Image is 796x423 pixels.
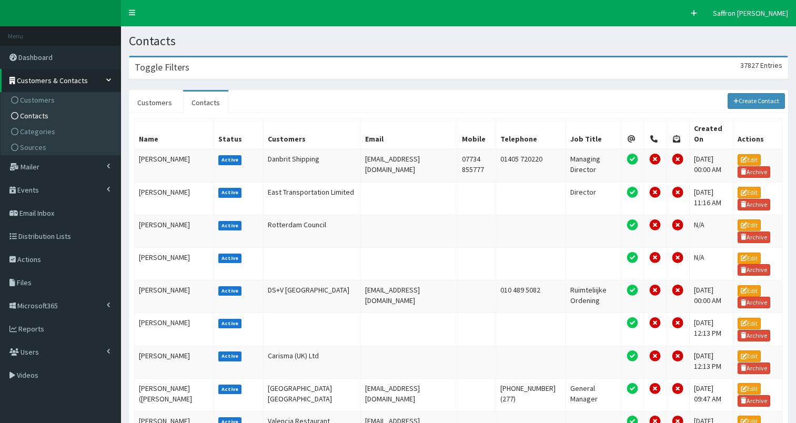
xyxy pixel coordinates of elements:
[21,347,39,357] span: Users
[17,370,38,380] span: Videos
[689,280,733,313] td: [DATE] 00:00 AM
[218,254,242,263] label: Active
[738,253,761,264] a: Edit
[18,324,44,334] span: Reports
[19,208,54,218] span: Email Inbox
[264,215,361,247] td: Rotterdam Council
[667,119,689,149] th: Post Permission
[728,93,785,109] a: Create Contact
[361,378,458,411] td: [EMAIL_ADDRESS][DOMAIN_NAME]
[566,280,621,313] td: Ruimteliijke Ordening
[689,247,733,280] td: N/A
[218,286,242,296] label: Active
[183,92,228,114] a: Contacts
[135,378,214,411] td: [PERSON_NAME] ([PERSON_NAME]
[738,231,770,243] a: Archive
[218,351,242,361] label: Active
[3,108,120,124] a: Contacts
[264,346,361,378] td: Carisma (UK) Ltd
[20,111,48,120] span: Contacts
[218,155,242,165] label: Active
[17,185,39,195] span: Events
[689,119,733,149] th: Created On
[689,313,733,346] td: [DATE] 12:13 PM
[135,149,214,182] td: [PERSON_NAME]
[264,378,361,411] td: [GEOGRAPHIC_DATA] [GEOGRAPHIC_DATA]
[496,119,566,149] th: Telephone
[738,297,770,308] a: Archive
[361,119,458,149] th: Email
[218,319,242,328] label: Active
[738,383,761,395] a: Edit
[17,278,32,287] span: Files
[738,395,770,407] a: Archive
[713,8,788,18] span: Saffron [PERSON_NAME]
[214,119,264,149] th: Status
[496,280,566,313] td: 010 489 5082
[738,187,761,198] a: Edit
[738,264,770,276] a: Archive
[738,166,770,178] a: Archive
[457,119,496,149] th: Mobile
[264,182,361,215] td: East Transportation Limited
[733,119,783,149] th: Actions
[17,255,41,264] span: Actions
[361,280,458,313] td: [EMAIL_ADDRESS][DOMAIN_NAME]
[218,188,242,197] label: Active
[496,149,566,182] td: 01405 720220
[218,221,242,230] label: Active
[689,378,733,411] td: [DATE] 09:47 AM
[496,378,566,411] td: [PHONE_NUMBER] (277)
[738,219,761,231] a: Edit
[760,61,782,70] span: Entries
[738,330,770,341] a: Archive
[621,119,643,149] th: Email Permission
[135,215,214,247] td: [PERSON_NAME]
[135,63,189,72] h3: Toggle Filters
[17,76,88,85] span: Customers & Contacts
[135,247,214,280] td: [PERSON_NAME]
[135,182,214,215] td: [PERSON_NAME]
[738,318,761,329] a: Edit
[3,124,120,139] a: Categories
[129,92,180,114] a: Customers
[738,199,770,210] a: Archive
[740,61,759,70] span: 37827
[264,280,361,313] td: DS+V [GEOGRAPHIC_DATA]
[135,346,214,378] td: [PERSON_NAME]
[20,143,46,152] span: Sources
[738,285,761,297] a: Edit
[264,149,361,182] td: Danbrit Shipping
[218,385,242,394] label: Active
[21,162,39,172] span: Mailer
[738,154,761,166] a: Edit
[18,53,53,62] span: Dashboard
[3,92,120,108] a: Customers
[129,34,788,48] h1: Contacts
[738,350,761,362] a: Edit
[566,182,621,215] td: Director
[738,362,770,374] a: Archive
[566,149,621,182] td: Managing Director
[566,378,621,411] td: General Manager
[20,127,55,136] span: Categories
[18,231,71,241] span: Distribution Lists
[689,346,733,378] td: [DATE] 12:13 PM
[566,119,621,149] th: Job Title
[20,95,55,105] span: Customers
[135,313,214,346] td: [PERSON_NAME]
[689,215,733,247] td: N/A
[3,139,120,155] a: Sources
[689,182,733,215] td: [DATE] 11:16 AM
[361,149,458,182] td: [EMAIL_ADDRESS][DOMAIN_NAME]
[264,119,361,149] th: Customers
[135,119,214,149] th: Name
[457,149,496,182] td: 07734 855777
[689,149,733,182] td: [DATE] 00:00 AM
[644,119,667,149] th: Telephone Permission
[135,280,214,313] td: [PERSON_NAME]
[17,301,58,310] span: Microsoft365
